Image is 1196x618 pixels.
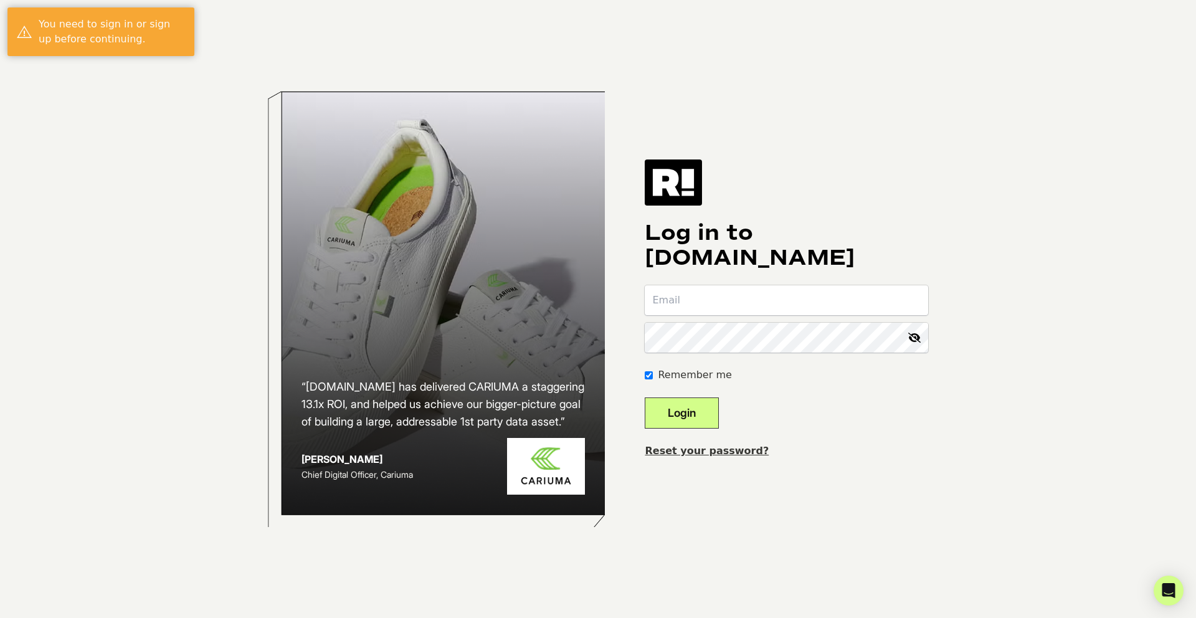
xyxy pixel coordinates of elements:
[39,17,185,47] div: You need to sign in or sign up before continuing.
[301,469,413,480] span: Chief Digital Officer, Cariuma
[658,368,731,383] label: Remember me
[645,159,702,206] img: Retention.com
[1154,576,1184,606] div: Open Intercom Messenger
[301,378,586,430] h2: “[DOMAIN_NAME] has delivered CARIUMA a staggering 13.1x ROI, and helped us achieve our bigger-pic...
[645,221,928,270] h1: Log in to [DOMAIN_NAME]
[507,438,585,495] img: Cariuma
[645,445,769,457] a: Reset your password?
[645,397,719,429] button: Login
[301,453,382,465] strong: [PERSON_NAME]
[645,285,928,315] input: Email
